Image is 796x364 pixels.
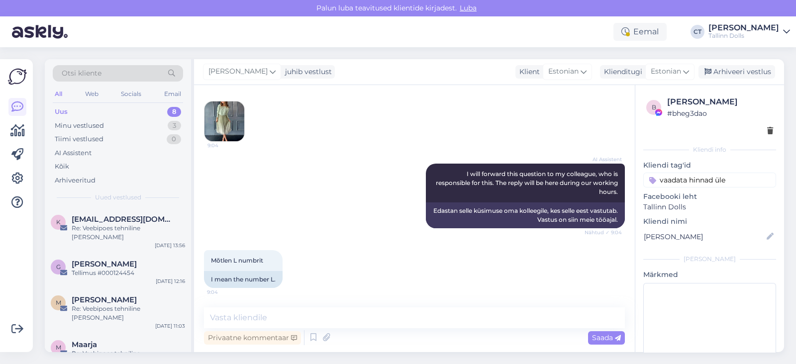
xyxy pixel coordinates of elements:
img: Attachment [204,101,244,141]
div: 3 [168,121,181,131]
span: Luba [457,3,480,12]
span: Uued vestlused [95,193,141,202]
div: [DATE] 12:16 [156,277,185,285]
p: Märkmed [643,270,776,280]
span: 9:04 [207,288,244,296]
div: Eemal [613,23,667,41]
p: Tallinn Dolls [643,202,776,212]
span: Estonian [651,66,681,77]
div: Arhiveeritud [55,176,96,185]
span: Gerda Osa [72,260,137,269]
span: Nähtud ✓ 9:04 [585,229,622,236]
span: Maarja [72,340,97,349]
input: Lisa tag [643,173,776,187]
div: Edastan selle küsimuse oma kolleegile, kes selle eest vastutab. Vastus on siin meie tööajal. [426,202,625,228]
div: Kõik [55,162,69,172]
div: 8 [167,107,181,117]
span: Saada [592,333,621,342]
div: 0 [167,134,181,144]
div: Re: Veebipoes tehniline [PERSON_NAME] [72,304,185,322]
div: Re: Veebipoes tehniline [PERSON_NAME] [72,224,185,242]
span: Otsi kliente [62,68,101,79]
span: katrin.soone@hot.ee [72,215,175,224]
div: Tiimi vestlused [55,134,103,144]
div: Tallinn Dolls [708,32,779,40]
span: Mõtlen L numbrit [211,257,263,264]
div: [PERSON_NAME] [708,24,779,32]
div: Uus [55,107,68,117]
div: juhib vestlust [281,67,332,77]
p: Kliendi nimi [643,216,776,227]
div: [PERSON_NAME] [667,96,773,108]
div: Klient [515,67,540,77]
div: AI Assistent [55,148,92,158]
p: Kliendi tag'id [643,160,776,171]
span: M [56,299,61,306]
div: # bheg3dao [667,108,773,119]
div: [DATE] 11:03 [155,322,185,330]
div: Socials [119,88,143,100]
span: [PERSON_NAME] [208,66,268,77]
div: All [53,88,64,100]
div: Web [83,88,100,100]
div: I mean the number L. [204,271,283,288]
input: Lisa nimi [644,231,765,242]
div: Email [162,88,183,100]
div: Privaatne kommentaar [204,331,301,345]
span: I will forward this question to my colleague, who is responsible for this. The reply will be here... [436,170,619,195]
span: AI Assistent [585,156,622,163]
div: [DATE] 13:56 [155,242,185,249]
span: k [56,218,61,226]
div: Tellimus #000124454 [72,269,185,277]
span: Estonian [548,66,579,77]
div: Kliendi info [643,145,776,154]
span: b [652,103,656,111]
a: [PERSON_NAME]Tallinn Dolls [708,24,790,40]
span: Maarja Tammann [72,295,137,304]
span: G [56,263,61,271]
div: Arhiveeri vestlus [698,65,775,79]
p: Facebooki leht [643,191,776,202]
div: Minu vestlused [55,121,104,131]
div: CT [691,25,704,39]
img: Askly Logo [8,67,27,86]
div: Klienditugi [600,67,642,77]
span: 9:04 [207,142,245,149]
span: M [56,344,61,351]
div: [PERSON_NAME] [643,255,776,264]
